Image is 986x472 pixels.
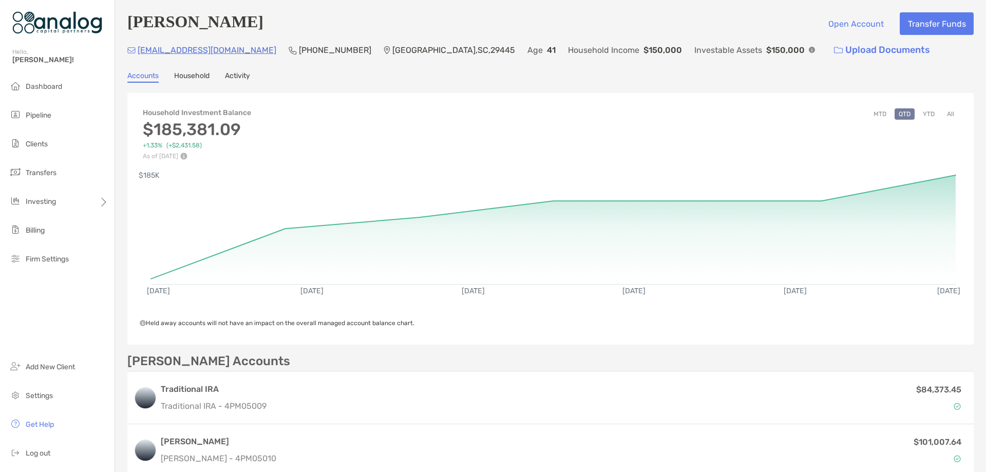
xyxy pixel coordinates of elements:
text: [DATE] [462,287,485,295]
img: investing icon [9,195,22,207]
p: [EMAIL_ADDRESS][DOMAIN_NAME] [138,44,276,56]
img: logo account [135,440,156,461]
img: Phone Icon [289,46,297,54]
p: $150,000 [643,44,682,56]
img: Email Icon [127,47,136,53]
h4: [PERSON_NAME] [127,12,263,35]
img: logout icon [9,446,22,459]
h3: Traditional IRA [161,383,267,395]
span: Add New Client [26,363,75,371]
img: Info Icon [809,47,815,53]
p: [PERSON_NAME] - 4PM05010 [161,452,276,465]
img: transfers icon [9,166,22,178]
p: Household Income [568,44,639,56]
img: pipeline icon [9,108,22,121]
img: get-help icon [9,418,22,430]
button: All [943,108,958,120]
img: firm-settings icon [9,252,22,265]
p: $84,373.45 [916,383,961,396]
button: QTD [895,108,915,120]
img: logo account [135,388,156,408]
span: Dashboard [26,82,62,91]
h3: $185,381.09 [143,120,251,139]
img: billing icon [9,223,22,236]
img: settings icon [9,389,22,401]
text: [DATE] [300,287,324,295]
img: Account Status icon [954,403,961,410]
span: Settings [26,391,53,400]
p: Age [527,44,543,56]
button: Open Account [820,12,892,35]
p: $150,000 [766,44,805,56]
span: Billing [26,226,45,235]
span: (+$2,431.58) [166,142,202,149]
p: $101,007.64 [914,436,961,448]
span: Clients [26,140,48,148]
text: [DATE] [937,287,960,295]
a: Household [174,71,210,83]
span: +1.33% [143,142,162,149]
button: Transfer Funds [900,12,974,35]
text: $185K [139,171,160,180]
img: add_new_client icon [9,360,22,372]
span: Log out [26,449,50,458]
p: 41 [547,44,556,56]
p: [PHONE_NUMBER] [299,44,371,56]
button: YTD [919,108,939,120]
span: Transfers [26,168,56,177]
img: dashboard icon [9,80,22,92]
text: [DATE] [622,287,646,295]
p: [PERSON_NAME] Accounts [127,355,290,368]
span: [PERSON_NAME]! [12,55,108,64]
img: Account Status icon [954,455,961,462]
button: MTD [869,108,890,120]
p: Traditional IRA - 4PM05009 [161,400,267,412]
h4: Household Investment Balance [143,108,251,117]
span: Investing [26,197,56,206]
img: Zoe Logo [12,4,102,41]
a: Upload Documents [827,39,937,61]
p: [GEOGRAPHIC_DATA] , SC , 29445 [392,44,515,56]
span: Firm Settings [26,255,69,263]
text: [DATE] [784,287,807,295]
span: Pipeline [26,111,51,120]
a: Accounts [127,71,159,83]
img: Location Icon [384,46,390,54]
img: Performance Info [180,153,187,160]
span: Held away accounts will not have an impact on the overall managed account balance chart. [140,319,414,327]
p: Investable Assets [694,44,762,56]
p: As of [DATE] [143,153,251,160]
img: clients icon [9,137,22,149]
text: [DATE] [147,287,170,295]
a: Activity [225,71,250,83]
span: Get Help [26,420,54,429]
img: button icon [834,47,843,54]
h3: [PERSON_NAME] [161,436,276,448]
